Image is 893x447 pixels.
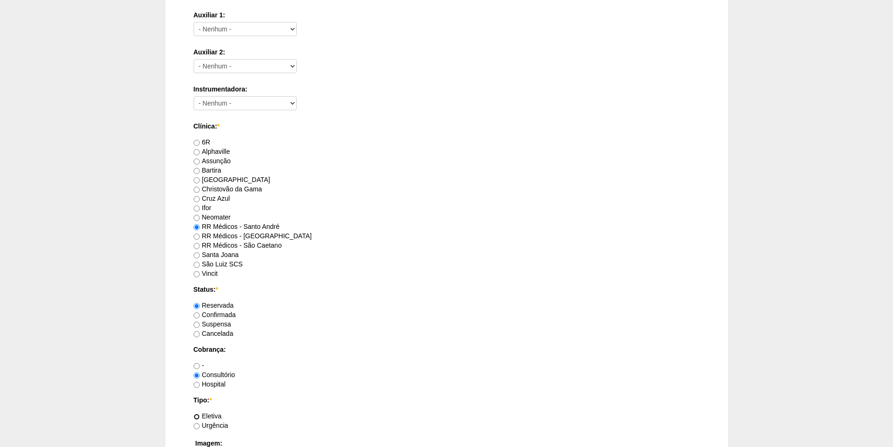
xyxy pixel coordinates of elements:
input: Alphaville [194,149,200,155]
label: Bartira [194,167,221,174]
label: Cobrança: [194,345,700,354]
label: Consultório [194,371,235,379]
input: Vincit [194,271,200,277]
input: Confirmada [194,312,200,318]
input: Urgência [194,423,200,429]
label: Confirmada [194,311,236,318]
label: São Luiz SCS [194,260,243,268]
label: Status: [194,285,700,294]
input: 6R [194,140,200,146]
span: Este campo é obrigatório. [216,286,218,293]
label: Neomater [194,213,231,221]
input: Consultório [194,372,200,379]
label: RR Médicos - [GEOGRAPHIC_DATA] [194,232,312,240]
label: Eletiva [194,412,222,420]
label: Reservada [194,302,234,309]
label: Christovão da Gama [194,185,262,193]
input: [GEOGRAPHIC_DATA] [194,177,200,183]
input: Cruz Azul [194,196,200,202]
label: Hospital [194,380,226,388]
input: Christovão da Gama [194,187,200,193]
label: RR Médicos - Santo André [194,223,280,230]
input: Suspensa [194,322,200,328]
input: Reservada [194,303,200,309]
label: Santa Joana [194,251,239,258]
label: Ifor [194,204,211,212]
input: Eletiva [194,414,200,420]
label: Suspensa [194,320,231,328]
label: Instrumentadora: [194,84,700,94]
input: RR Médicos - São Caetano [194,243,200,249]
input: RR Médicos - [GEOGRAPHIC_DATA] [194,234,200,240]
label: Auxiliar 1: [194,10,700,20]
input: Ifor [194,205,200,212]
label: 6R [194,138,210,146]
span: Este campo é obrigatório. [217,122,219,130]
input: Neomater [194,215,200,221]
input: Assunção [194,159,200,165]
label: Auxiliar 2: [194,47,700,57]
label: Urgência [194,422,228,429]
label: Clínica: [194,121,700,131]
label: Cancelada [194,330,233,337]
label: Alphaville [194,148,230,155]
input: Bartira [194,168,200,174]
input: - [194,363,200,369]
label: Vincit [194,270,218,277]
label: - [194,362,204,369]
input: RR Médicos - Santo André [194,224,200,230]
label: Tipo: [194,395,700,405]
label: [GEOGRAPHIC_DATA] [194,176,270,183]
input: Santa Joana [194,252,200,258]
label: Cruz Azul [194,195,230,202]
label: Assunção [194,157,231,165]
input: Hospital [194,382,200,388]
span: Este campo é obrigatório. [209,396,211,404]
input: Cancelada [194,331,200,337]
input: São Luiz SCS [194,262,200,268]
label: RR Médicos - São Caetano [194,242,282,249]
